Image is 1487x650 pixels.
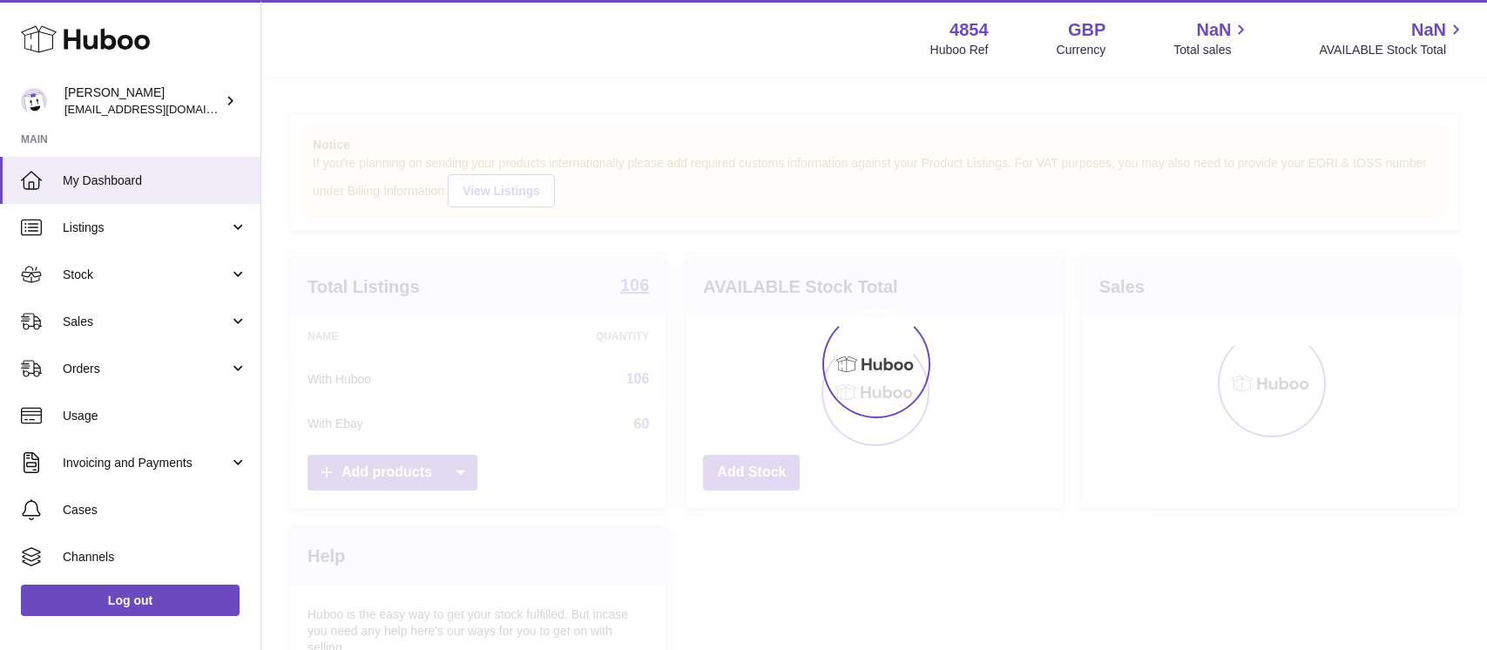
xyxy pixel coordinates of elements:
span: My Dashboard [63,173,247,189]
span: Orders [63,361,229,377]
div: Currency [1057,42,1106,58]
a: NaN Total sales [1173,18,1251,58]
span: AVAILABLE Stock Total [1319,42,1466,58]
span: Listings [63,220,229,236]
div: [PERSON_NAME] [64,85,221,118]
a: Log out [21,585,240,616]
span: NaN [1196,18,1231,42]
div: Huboo Ref [930,42,989,58]
span: Invoicing and Payments [63,455,229,471]
span: Stock [63,267,229,283]
span: Channels [63,549,247,565]
img: jimleo21@yahoo.gr [21,88,47,114]
span: NaN [1411,18,1446,42]
strong: GBP [1068,18,1105,42]
span: Total sales [1173,42,1251,58]
strong: 4854 [950,18,989,42]
a: NaN AVAILABLE Stock Total [1319,18,1466,58]
span: Sales [63,314,229,330]
span: [EMAIL_ADDRESS][DOMAIN_NAME] [64,102,256,116]
span: Usage [63,408,247,424]
span: Cases [63,502,247,518]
